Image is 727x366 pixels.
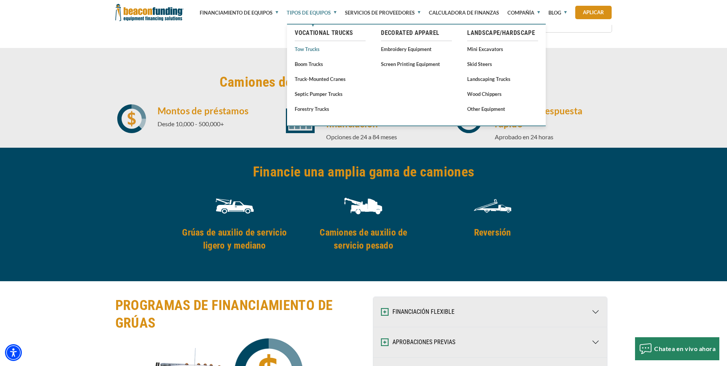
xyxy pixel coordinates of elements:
font: Other Equipment [467,106,505,112]
h2: PROGRAMAS DE FINANCIAMIENTO DE GRÚAS [115,297,359,332]
font: Septic Pumper Trucks [295,91,343,97]
button: APROBACIONES PREVIAS [373,327,607,357]
a: Screen Printing Equipment [381,59,452,69]
a: Wood Chippers [467,89,538,99]
font: Mini Excavators [467,46,503,52]
a: Boom Trucks [295,59,366,69]
span: Aprobado en 24 horas [495,133,553,140]
button: Chatea en vivo ahora [635,337,719,360]
h2: Financie una amplia gama de camiones [253,163,474,181]
img: Icono Expandir y contraer [381,338,389,346]
h4: Montos de préstamos [158,104,275,117]
a: Mini Excavators [467,44,538,54]
span: Chatea en vivo ahora [654,345,716,352]
span: Opciones de 24 a 84 meses [326,133,397,140]
a: Other Equipment [467,104,538,114]
p: Desde 10,000 - 500,000+ [158,119,275,129]
font: Forestry Trucks [295,106,329,112]
font: Embroidery Equipment [381,46,432,52]
font: Landscaping Trucks [467,76,510,82]
a: Aplicar [575,6,612,19]
h4: Reversión [433,226,552,239]
font: Truck-Mounted Cranes [295,76,346,82]
a: Truck-Mounted Cranes [295,74,366,84]
h4: Grúas de auxilio de servicio ligero y mediano [175,226,294,252]
font: Wood Chippers [467,91,502,97]
font: Boom Trucks [295,61,323,67]
a: Septic Pumper Trucks [295,89,366,99]
a: Embroidery Equipment [381,44,452,54]
h4: Tiempo de respuesta rápido [495,104,612,130]
a: Decorated Apparel [381,28,452,38]
h2: Camiones de remolque nuevos y usados aprobados [115,73,612,91]
a: Skid Steers [467,59,538,69]
div: Menú de accesibilidad [5,344,22,361]
font: Skid Steers [467,61,492,67]
a: Tow Trucks [295,44,366,54]
font: Screen Printing Equipment [381,61,440,67]
img: Icono Expandir y contraer [381,308,389,316]
font: APROBACIONES PREVIAS [392,333,455,351]
a: Forestry Trucks [295,104,366,114]
a: Vocational Trucks [295,28,366,38]
font: Tow Trucks [295,46,320,52]
h4: Camiones de auxilio de servicio pesado [304,226,423,252]
a: Landscaping Trucks [467,74,538,84]
font: FINANCIACIÓN FLEXIBLE [392,303,455,321]
button: FINANCIACIÓN FLEXIBLE [373,297,607,327]
img: icono [117,104,146,133]
a: Landscape/Hardscape [467,28,538,38]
